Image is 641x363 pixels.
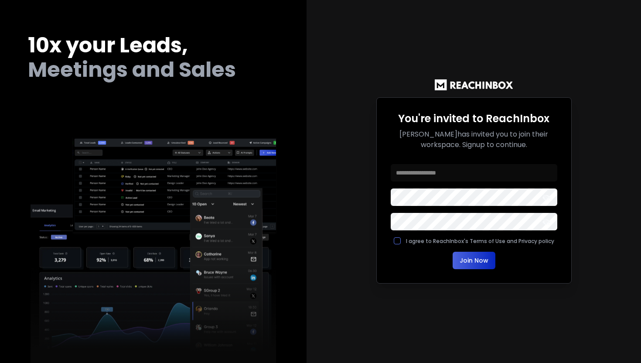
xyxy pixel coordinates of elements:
[28,59,279,80] h2: Meetings and Sales
[391,129,557,150] p: [PERSON_NAME] has invited you to join their workspace. Signup to continue.
[453,252,495,269] button: Join Now
[28,35,279,56] h1: 10x your Leads,
[391,112,557,126] h2: You're invited to ReachInbox
[406,237,554,245] label: I agree to ReachInbox's Terms of Use and Privacy policy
